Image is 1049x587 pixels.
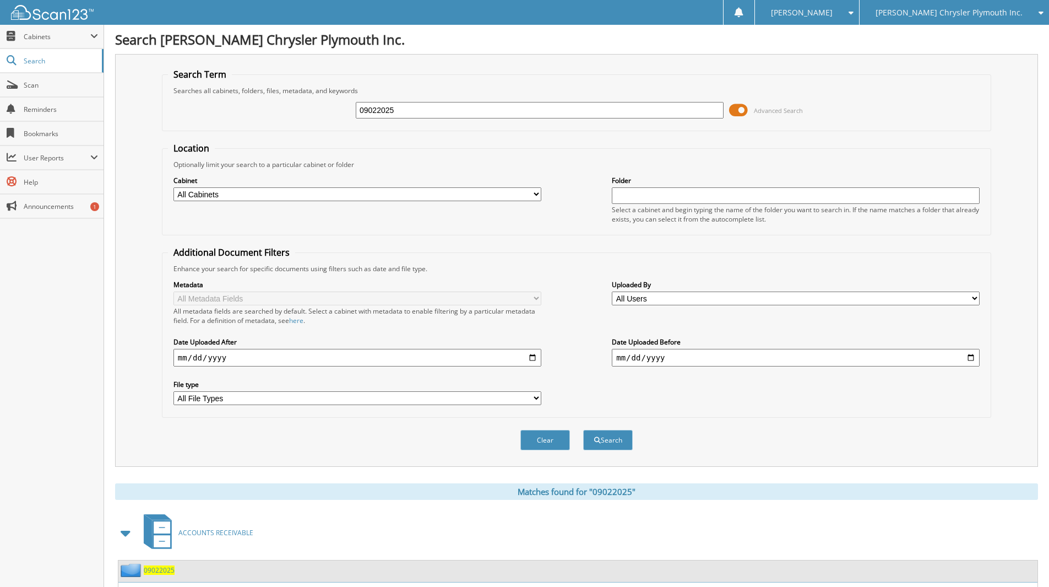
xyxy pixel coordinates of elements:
label: Uploaded By [612,280,980,289]
div: Searches all cabinets, folders, files, metadata, and keywords [168,86,985,95]
span: ACCOUNTS RECEIVABLE [178,528,253,537]
a: here [289,316,303,325]
button: Search [583,430,633,450]
legend: Location [168,142,215,154]
label: File type [173,380,541,389]
span: [PERSON_NAME] Chrysler Plymouth Inc. [876,9,1023,16]
img: scan123-logo-white.svg [11,5,94,20]
a: ACCOUNTS RECEIVABLE [137,511,253,554]
label: Date Uploaded Before [612,337,980,347]
div: Select a cabinet and begin typing the name of the folder you want to search in. If the name match... [612,205,980,224]
span: Help [24,177,98,187]
span: Advanced Search [754,106,803,115]
input: end [612,349,980,367]
span: User Reports [24,153,90,163]
span: Reminders [24,105,98,114]
span: Search [24,56,96,66]
img: folder2.png [121,563,144,577]
span: Announcements [24,202,98,211]
label: Date Uploaded After [173,337,541,347]
div: Matches found for "09022025" [115,483,1038,500]
span: Cabinets [24,32,90,41]
legend: Search Term [168,68,232,80]
h1: Search [PERSON_NAME] Chrysler Plymouth Inc. [115,30,1038,49]
div: All metadata fields are searched by default. Select a cabinet with metadata to enable filtering b... [173,306,541,325]
span: [PERSON_NAME] [771,9,833,16]
div: 1 [90,202,99,211]
span: Bookmarks [24,129,98,138]
label: Cabinet [173,176,541,185]
span: Scan [24,80,98,90]
div: Enhance your search for specific documents using filters such as date and file type. [168,264,985,273]
input: start [173,349,541,367]
label: Metadata [173,280,541,289]
label: Folder [612,176,980,185]
a: 09022025 [144,566,175,575]
div: Optionally limit your search to a particular cabinet or folder [168,160,985,169]
legend: Additional Document Filters [168,246,295,259]
button: Clear [520,430,570,450]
